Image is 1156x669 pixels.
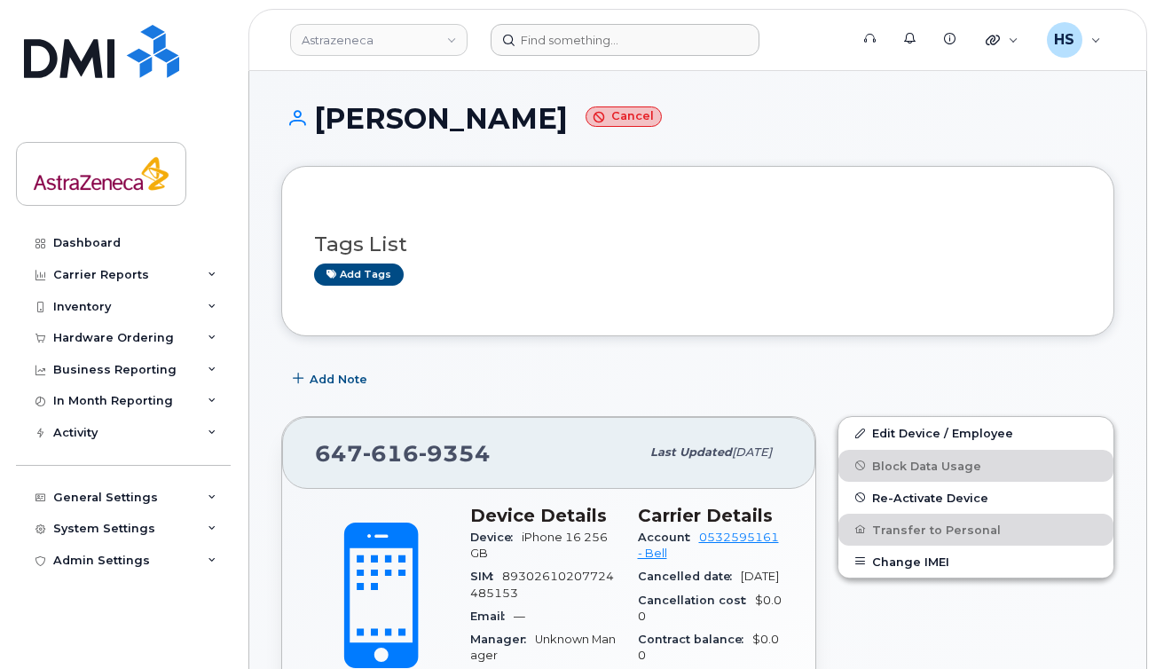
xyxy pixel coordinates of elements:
h1: [PERSON_NAME] [281,103,1114,134]
span: Cancelled date [638,570,741,583]
span: Account [638,531,699,544]
span: Add Note [310,371,367,388]
a: Add tags [314,264,404,286]
h3: Carrier Details [638,505,784,526]
button: Block Data Usage [838,450,1113,482]
span: Last updated [650,445,732,459]
span: Device [470,531,522,544]
a: 0532595161 - Bell [638,531,779,560]
span: Manager [470,633,535,646]
span: $0.00 [638,594,782,623]
span: [DATE] [732,445,772,459]
span: iPhone 16 256GB [470,531,608,560]
span: SIM [470,570,502,583]
small: Cancel [586,106,662,127]
button: Re-Activate Device [838,482,1113,514]
span: 616 [363,440,419,467]
span: Contract balance [638,633,752,646]
span: Unknown Manager [470,633,616,662]
button: Change IMEI [838,546,1113,578]
span: 89302610207724485153 [470,570,614,599]
span: Cancellation cost [638,594,755,607]
span: Email [470,610,514,623]
span: — [514,610,525,623]
span: [DATE] [741,570,779,583]
button: Add Note [281,363,382,395]
span: 647 [315,440,491,467]
h3: Tags List [314,233,1081,256]
span: 9354 [419,440,491,467]
span: Re-Activate Device [872,491,988,504]
h3: Device Details [470,505,617,526]
button: Transfer to Personal [838,514,1113,546]
a: Edit Device / Employee [838,417,1113,449]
